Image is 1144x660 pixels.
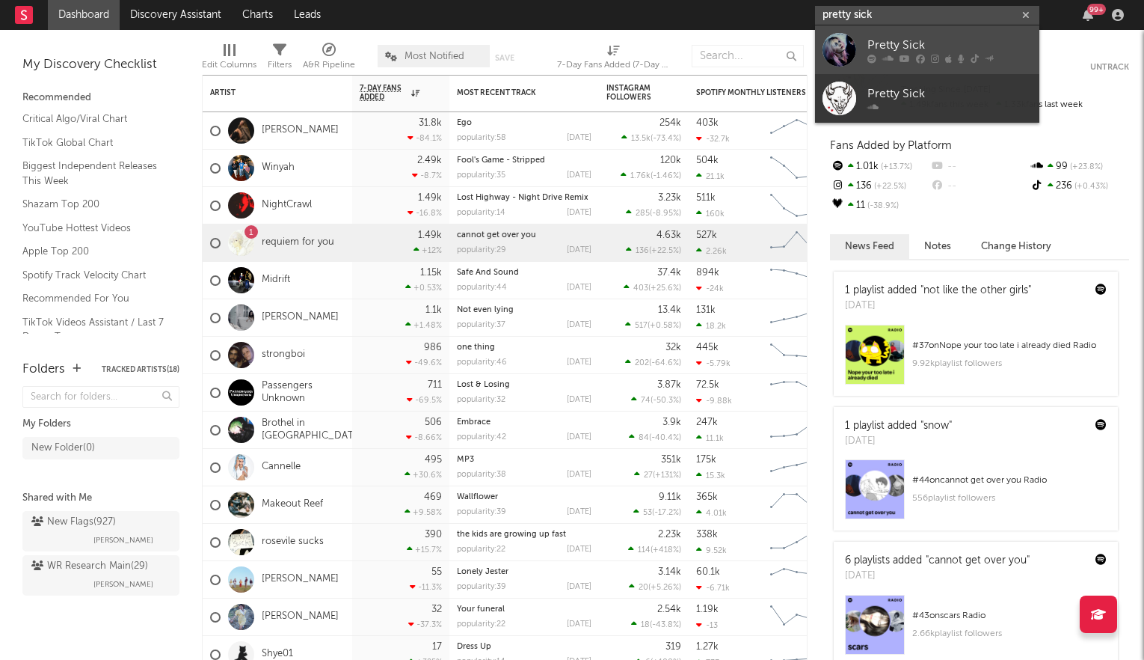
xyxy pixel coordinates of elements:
[909,234,966,259] button: Notes
[567,284,591,292] div: [DATE]
[102,366,179,373] button: Tracked Artists(18)
[457,119,591,127] div: Ego
[763,224,831,262] svg: Chart title
[912,607,1107,625] div: # 43 on scars Radio
[696,471,725,480] div: 15.3k
[567,620,591,629] div: [DATE]
[457,358,507,367] div: popularity: 46
[457,546,505,554] div: popularity: 22
[22,220,164,236] a: YouTube Hottest Videos
[696,88,808,97] div: Spotify Monthly Listeners
[457,643,491,651] a: Dress Up
[629,582,681,592] div: ( )
[303,37,355,81] div: A&R Pipeline
[665,343,681,352] div: 32k
[643,509,652,517] span: 53
[93,531,153,549] span: [PERSON_NAME]
[633,284,648,293] span: 403
[696,358,731,368] div: -5.79k
[22,56,179,74] div: My Discovery Checklist
[457,321,505,329] div: popularity: 37
[879,163,912,171] span: +13.7 %
[457,531,566,539] a: the kids are growing up fast
[262,536,324,549] a: rosevile sucks
[830,177,929,196] div: 136
[457,493,591,501] div: Wallflower
[639,434,649,442] span: 84
[657,268,681,278] div: 37.4k
[763,449,831,486] svg: Chart title
[696,620,718,630] div: -13
[696,433,724,443] div: 11.1k
[425,418,442,427] div: 506
[431,605,442,614] div: 32
[659,492,681,502] div: 9.11k
[815,6,1039,25] input: Search for artists
[457,269,591,277] div: Safe And Sound
[625,320,681,330] div: ( )
[634,470,681,480] div: ( )
[621,133,681,143] div: ( )
[413,245,442,255] div: +12 %
[626,245,681,255] div: ( )
[457,643,591,651] div: Dress Up
[763,524,831,561] svg: Chart title
[696,605,719,614] div: 1.19k
[929,177,1029,196] div: --
[567,583,591,591] div: [DATE]
[268,56,292,74] div: Filters
[696,193,716,203] div: 511k
[457,343,591,352] div: one thing
[966,234,1066,259] button: Change History
[845,283,1031,299] div: 1 playlist added
[303,56,355,74] div: A&R Pipeline
[22,437,179,459] a: New Folder(0)
[651,584,679,592] span: +5.26 %
[696,396,732,406] div: -9.88k
[1072,183,1108,191] span: +0.43 %
[657,380,681,390] div: 3.87k
[457,194,591,202] div: Lost Highway - Night Drive Remix
[457,568,591,576] div: Lonely Jester
[644,471,653,480] span: 27
[872,183,906,191] span: +22.5 %
[696,492,718,502] div: 365k
[1087,4,1106,15] div: 99 +
[457,156,591,165] div: Fool's Game - Stripped
[651,359,679,367] span: -64.6 %
[262,380,345,406] a: Passengers Unknown
[763,262,831,299] svg: Chart title
[405,283,442,293] div: +0.53 %
[557,37,669,81] div: 7-Day Fans Added (7-Day Fans Added)
[457,194,588,202] a: Lost Highway - Night Drive Remix
[830,157,929,177] div: 1.01k
[457,171,505,180] div: popularity: 35
[651,434,679,442] span: -40.4 %
[654,509,679,517] span: -17.2 %
[457,269,519,277] a: Safe And Sound
[763,412,831,449] svg: Chart title
[457,306,514,314] a: Not even lying
[567,321,591,329] div: [DATE]
[262,498,323,511] a: Makeout Reef
[660,156,681,165] div: 120k
[405,320,442,330] div: +1.48 %
[696,209,725,219] div: 160k
[658,305,681,315] div: 13.4k
[22,267,164,284] a: Spotify Track Velocity Chart
[635,359,649,367] span: 202
[696,284,724,293] div: -24k
[696,171,725,181] div: 21.1k
[262,461,301,474] a: Cannelle
[665,642,681,652] div: 319
[662,418,681,427] div: 3.9k
[424,343,442,352] div: 986
[457,231,591,239] div: cannot get over you
[696,530,718,540] div: 338k
[1030,177,1129,196] div: 236
[926,555,1030,566] a: "cannot get over you"
[845,434,952,449] div: [DATE]
[696,567,720,577] div: 60.1k
[567,471,591,479] div: [DATE]
[763,112,831,150] svg: Chart title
